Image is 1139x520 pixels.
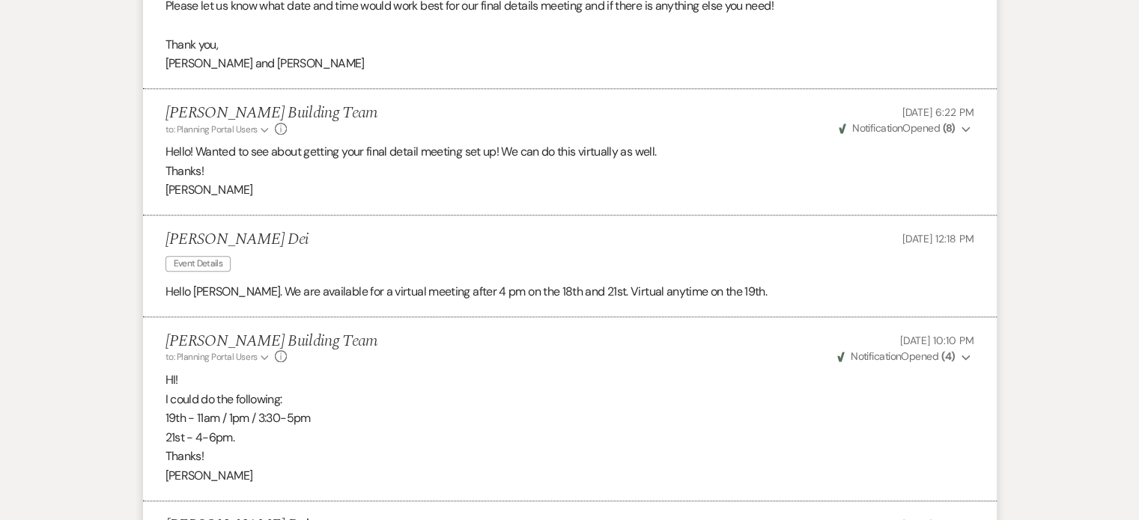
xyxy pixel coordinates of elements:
[900,334,974,347] span: [DATE] 10:10 PM
[839,121,956,135] span: Opened
[165,35,974,55] p: Thank you,
[836,120,974,136] button: NotificationOpened (8)
[852,121,902,135] span: Notification
[165,447,974,466] p: Thanks!
[942,121,955,135] strong: ( 8 )
[165,142,974,162] p: Hello! Wanted to see about getting your final detail meeting set up! We can do this virtually as ...
[165,282,974,302] p: Hello [PERSON_NAME]. We are available for a virtual meeting after 4 pm on the 18th and 21st. Virt...
[165,332,378,351] h5: [PERSON_NAME] Building Team
[165,256,231,272] span: Event Details
[837,349,956,363] span: Opened
[165,350,272,364] button: to: Planning Portal Users
[165,162,974,181] p: Thanks!
[165,351,258,363] span: to: Planning Portal Users
[165,466,974,486] p: [PERSON_NAME]
[902,105,974,119] span: [DATE] 6:22 PM
[835,349,974,364] button: NotificationOpened (4)
[165,123,272,136] button: to: Planning Portal Users
[165,230,309,249] h5: [PERSON_NAME] Dei
[941,349,955,363] strong: ( 4 )
[165,409,974,428] p: 19th - 11am / 1pm / 3:30-5pm
[165,390,974,409] p: I could do the following:
[165,370,974,390] p: HI!
[165,428,974,447] p: 21st - 4-6pm.
[902,232,974,245] span: [DATE] 12:18 PM
[165,54,974,73] p: [PERSON_NAME] and [PERSON_NAME]
[165,180,974,200] p: [PERSON_NAME]
[165,104,378,123] h5: [PERSON_NAME] Building Team
[851,349,901,363] span: Notification
[165,123,258,135] span: to: Planning Portal Users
